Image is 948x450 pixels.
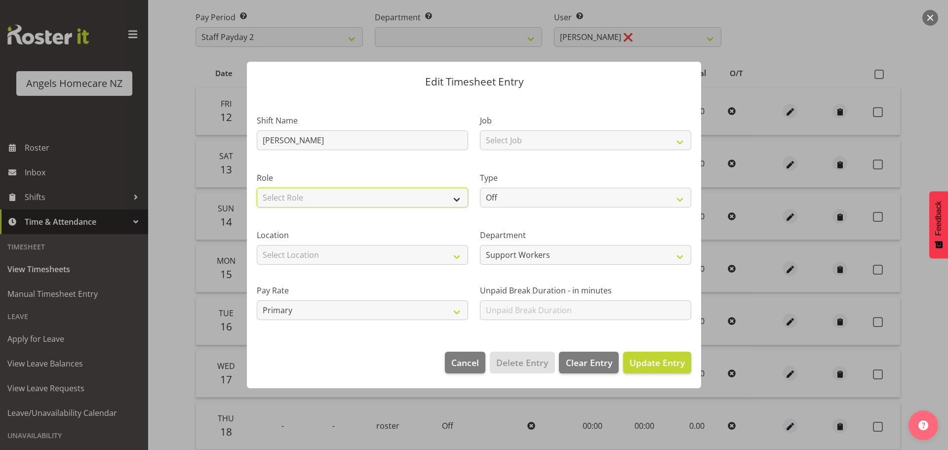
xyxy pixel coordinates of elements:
[480,300,691,320] input: Unpaid Break Duration
[480,285,691,296] label: Unpaid Break Duration - in minutes
[445,352,485,373] button: Cancel
[257,77,691,87] p: Edit Timesheet Entry
[257,130,468,150] input: Shift Name
[451,356,479,369] span: Cancel
[496,356,548,369] span: Delete Entry
[490,352,554,373] button: Delete Entry
[480,115,691,126] label: Job
[480,172,691,184] label: Type
[630,357,685,368] span: Update Entry
[918,420,928,430] img: help-xxl-2.png
[480,229,691,241] label: Department
[559,352,618,373] button: Clear Entry
[257,285,468,296] label: Pay Rate
[257,172,468,184] label: Role
[929,191,948,258] button: Feedback - Show survey
[934,201,943,236] span: Feedback
[566,356,612,369] span: Clear Entry
[257,229,468,241] label: Location
[257,115,468,126] label: Shift Name
[623,352,691,373] button: Update Entry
